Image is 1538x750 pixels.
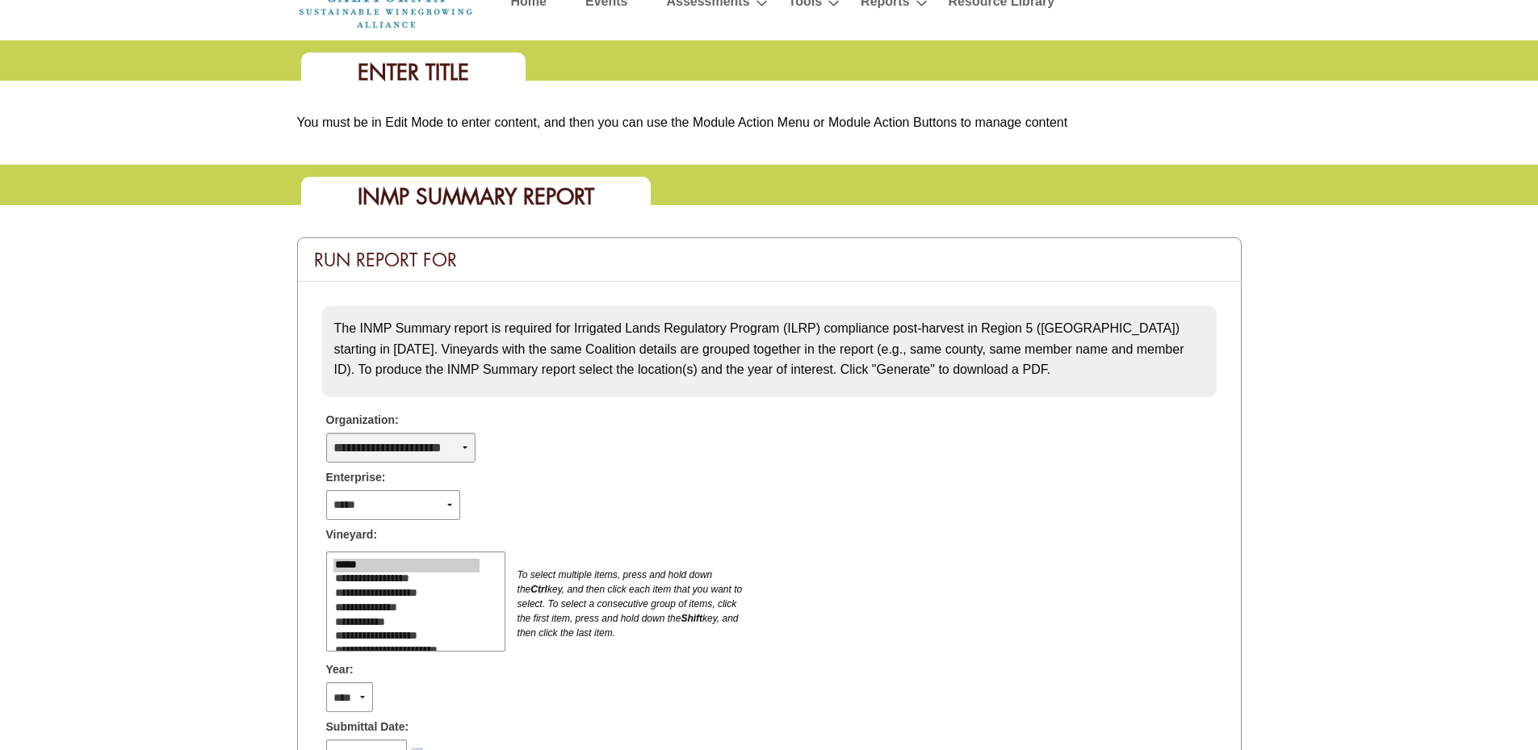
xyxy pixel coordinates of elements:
[326,469,386,486] span: Enterprise:
[681,613,702,624] b: Shift
[334,318,1205,380] p: The INMP Summary report is required for Irrigated Lands Regulatory Program (ILRP) compliance post...
[326,526,378,543] span: Vineyard:
[358,182,594,211] span: INMP Summary Report
[298,238,1241,282] div: Run Report For
[326,661,354,678] span: Year:
[530,584,547,595] b: Ctrl
[358,58,469,86] span: Enter Title
[297,113,1242,132] div: You must be in Edit Mode to enter content, and then you can use the Module Action Menu or Module ...
[505,568,748,640] div: To select multiple items, press and hold down the key, and then click each item that you want to ...
[326,719,409,735] span: Submittal Date:
[326,412,399,429] span: Organization:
